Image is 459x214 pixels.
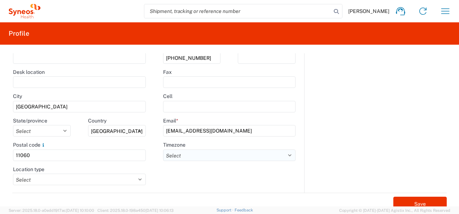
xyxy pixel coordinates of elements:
[144,4,331,18] input: Shipment, tracking or reference number
[13,117,47,124] label: State/province
[163,117,178,124] label: Email
[9,208,94,213] span: Server: 2025.18.0-a0edd1917ac
[145,208,174,213] span: [DATE] 10:06:13
[13,166,44,173] label: Location type
[13,142,46,148] label: Postal code
[393,197,447,211] button: Save
[66,208,94,213] span: [DATE] 10:10:00
[88,117,106,124] label: Country
[339,207,450,214] span: Copyright © [DATE]-[DATE] Agistix Inc., All Rights Reserved
[163,69,172,75] label: Fax
[217,208,235,212] a: Support
[163,93,172,99] label: Cell
[9,29,29,38] h2: Profile
[163,142,185,148] label: Timezone
[235,208,253,212] a: Feedback
[348,8,389,14] span: [PERSON_NAME]
[13,69,45,75] label: Desk location
[13,93,22,99] label: City
[97,208,174,213] span: Client: 2025.18.0-198a450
